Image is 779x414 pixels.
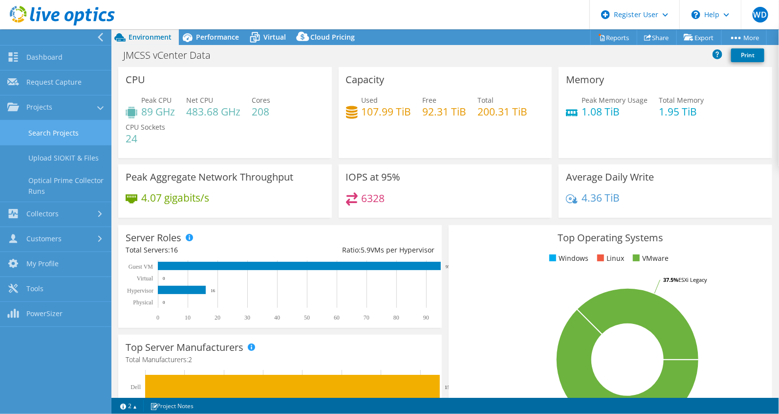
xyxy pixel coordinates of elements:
[566,74,604,85] h3: Memory
[595,253,624,264] li: Linux
[211,288,216,293] text: 16
[126,342,243,353] h3: Top Server Manufacturers
[423,95,437,105] span: Free
[310,32,355,42] span: Cloud Pricing
[244,314,250,321] text: 30
[170,245,178,254] span: 16
[126,354,434,365] h4: Total Manufacturers:
[692,10,700,19] svg: \n
[590,30,637,45] a: Reports
[126,133,165,144] h4: 24
[582,106,648,117] h4: 1.08 TiB
[393,314,399,321] text: 80
[659,106,704,117] h4: 1.95 TiB
[196,32,239,42] span: Performance
[731,48,764,62] a: Print
[143,400,200,412] a: Project Notes
[364,314,369,321] text: 70
[630,253,669,264] li: VMware
[456,232,765,243] h3: Top Operating Systems
[566,172,654,183] h3: Average Daily Write
[133,299,153,306] text: Physical
[129,32,172,42] span: Environment
[141,106,175,117] h4: 89 GHz
[678,276,707,283] tspan: ESXi Legacy
[188,355,192,364] span: 2
[362,95,378,105] span: Used
[186,95,213,105] span: Net CPU
[274,314,280,321] text: 40
[362,106,411,117] h4: 107.99 TiB
[113,400,144,412] a: 2
[185,314,191,321] text: 10
[478,106,528,117] h4: 200.31 TiB
[215,314,220,321] text: 20
[252,106,270,117] h4: 208
[334,314,340,321] text: 60
[423,106,467,117] h4: 92.31 TiB
[659,95,704,105] span: Total Memory
[163,276,165,281] text: 0
[582,95,648,105] span: Peak Memory Usage
[127,287,153,294] text: Hypervisor
[119,50,226,61] h1: JMCSS vCenter Data
[423,314,429,321] text: 90
[263,32,286,42] span: Virtual
[304,314,310,321] text: 50
[547,253,588,264] li: Windows
[663,276,678,283] tspan: 37.5%
[362,193,385,204] h4: 6328
[582,192,620,203] h4: 4.36 TiB
[126,122,165,132] span: CPU Sockets
[346,172,401,183] h3: IOPS at 95%
[141,95,172,105] span: Peak CPU
[637,30,677,45] a: Share
[129,263,153,270] text: Guest VM
[163,300,165,305] text: 0
[676,30,722,45] a: Export
[252,95,270,105] span: Cores
[141,192,209,203] h4: 4.07 gigabits/s
[280,245,434,255] div: Ratio: VMs per Hypervisor
[478,95,494,105] span: Total
[346,74,385,85] h3: Capacity
[721,30,767,45] a: More
[753,7,768,23] span: WD
[126,245,280,255] div: Total Servers:
[361,245,370,254] span: 5.9
[130,384,141,391] text: Dell
[126,74,145,85] h3: CPU
[137,275,153,282] text: Virtual
[186,106,240,117] h4: 483.68 GHz
[126,172,293,183] h3: Peak Aggregate Network Throughput
[156,314,159,321] text: 0
[126,232,181,243] h3: Server Roles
